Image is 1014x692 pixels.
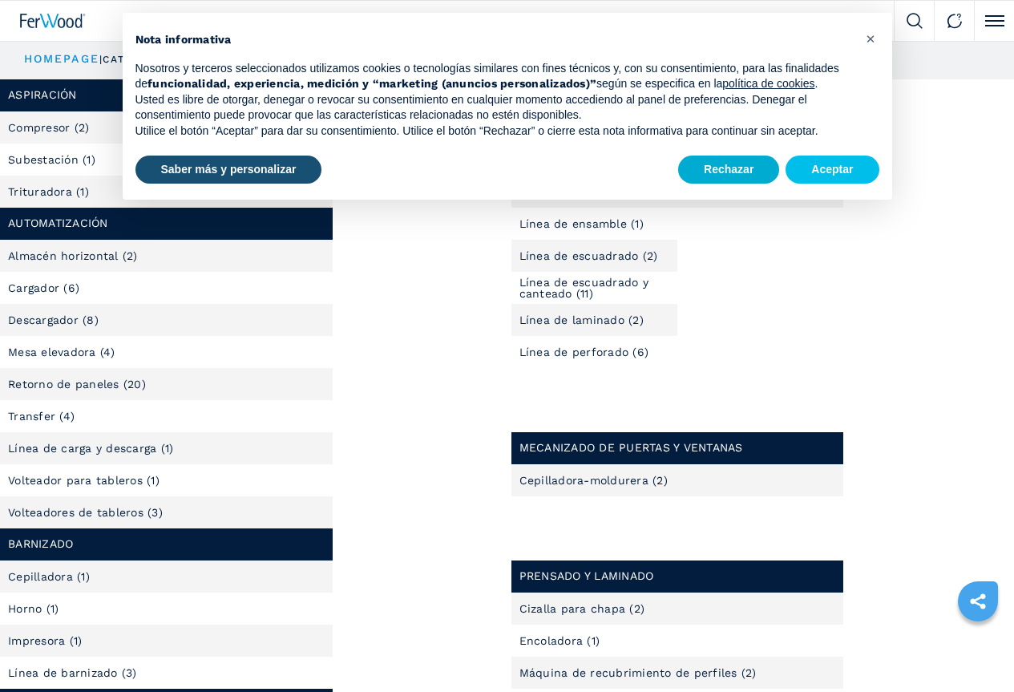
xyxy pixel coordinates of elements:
h2: Nota informativa [135,32,854,48]
button: Saber más y personalizar [135,156,322,184]
a: Aspiración [8,88,77,102]
span: × [866,29,875,48]
a: HOMEPAGE [24,52,99,65]
button: Rechazar [678,156,779,184]
a: política de cookies [722,77,814,90]
a: Impresora (1) [8,635,82,646]
button: Click to toggle menu [974,1,1014,41]
span: | [99,54,103,65]
a: Mesa elevadora (4) [8,346,115,358]
a: Línea de escuadrado y canteado (11) [519,277,677,299]
a: Prensado y laminado [519,569,654,583]
a: Almacén horizontal (2) [8,250,138,261]
a: Mecanizado de puertas y ventanas [519,441,743,455]
button: Cerrar esta nota informativa [858,26,884,51]
a: Volteador para tableros (1) [8,475,160,486]
a: Línea de carga y descarga (1) [8,443,173,454]
strong: funcionalidad, experiencia, medición y “marketing (anuncios personalizados)” [147,77,596,90]
img: Ferwood [20,14,86,28]
a: Cepilladora-moldurera (2) [519,475,668,486]
a: Línea de barnizado (3) [8,667,137,678]
p: cat%C3%A1logo general [103,53,271,67]
a: Cizalla para chapa (2) [519,603,645,614]
a: Transfer (4) [8,411,75,422]
button: Aceptar [786,156,879,184]
p: Nosotros y terceros seleccionados utilizamos cookies o tecnologías similares con fines técnicos y... [135,61,854,92]
a: Horno (1) [8,603,59,614]
a: Cepilladora (1) [8,571,90,582]
a: Línea de escuadrado (2) [519,250,658,261]
a: Automatización [8,217,108,230]
a: Línea de laminado (2) [519,314,644,326]
a: Compresor (2) [8,122,89,133]
img: Contact us [947,13,963,29]
a: Línea de ensamble (1) [519,218,644,229]
a: Subestación (1) [8,154,95,165]
a: Descargador (8) [8,314,99,326]
a: Encoladora (1) [519,635,600,646]
a: Retorno de paneles (20) [8,378,146,390]
p: Usted es libre de otorgar, denegar o revocar su consentimiento en cualquier momento accediendo al... [135,92,854,123]
a: Volteadores de tableros (3) [8,507,163,518]
a: Máquina de recubrimiento de perfiles (2) [519,667,757,678]
a: Cargador (6) [8,282,79,293]
a: sharethis [958,581,998,621]
p: Utilice el botón “Aceptar” para dar su consentimiento. Utilice el botón “Rechazar” o cierre esta ... [135,123,854,140]
img: Search [907,13,923,29]
iframe: Chat [946,620,1002,680]
a: Línea de perforado (6) [519,346,649,358]
a: Trituradora (1) [8,186,89,197]
a: Barnizado [8,537,73,551]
